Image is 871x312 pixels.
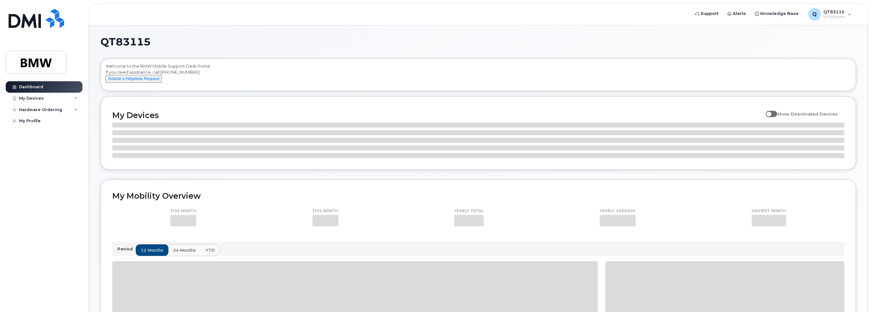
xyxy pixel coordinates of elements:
h2: My Mobility Overview [112,191,844,201]
h2: My Devices [112,110,763,120]
div: Welcome to the BMW Mobile Support Desk Portal If you need assistance, call [PHONE_NUMBER]. [106,63,851,89]
p: Yearly total [454,209,484,214]
a: Submit a Helpdesk Request [106,76,162,81]
span: 24 months [173,247,196,253]
button: Submit a Helpdesk Request [106,75,162,83]
p: This month [170,209,196,214]
p: Highest month [752,209,786,214]
span: YTD [206,247,215,253]
p: This month [312,209,338,214]
input: Show Deactivated Devices [766,108,771,113]
p: Yearly average [600,209,636,214]
span: QT83115 [101,37,151,47]
p: Period [117,246,135,252]
span: Show Deactivated Devices [777,111,838,116]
